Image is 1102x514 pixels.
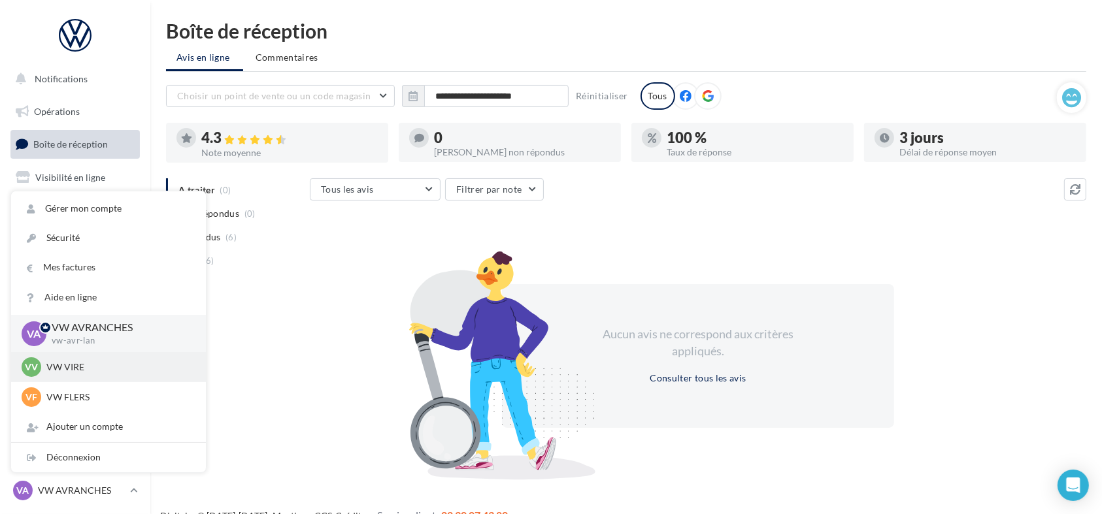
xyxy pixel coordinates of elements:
div: Ajouter un compte [11,412,206,442]
a: Boîte de réception [8,130,142,158]
a: Opérations [8,98,142,125]
a: Campagnes [8,197,142,224]
span: Tous les avis [321,184,374,195]
a: Campagnes DataOnDemand [8,370,142,408]
div: Aucun avis ne correspond aux critères appliqués. [586,326,810,359]
div: [PERSON_NAME] non répondus [434,148,610,157]
span: Opérations [34,106,80,117]
a: Contacts [8,229,142,256]
span: Choisir un point de vente ou un code magasin [177,90,371,101]
a: Mes factures [11,253,206,282]
span: Visibilité en ligne [35,172,105,183]
span: (6) [225,232,237,242]
div: Délai de réponse moyen [899,148,1076,157]
p: VW AVRANCHES [38,484,125,497]
div: Déconnexion [11,443,206,472]
a: Sécurité [11,223,206,253]
a: Médiathèque [8,261,142,289]
button: Réinitialiser [571,88,633,104]
a: PLV et print personnalisable [8,326,142,364]
span: VV [25,361,38,374]
button: Tous les avis [310,178,441,201]
p: VW AVRANCHES [52,320,185,335]
div: 4.3 [201,131,378,146]
div: 3 jours [899,131,1076,145]
div: 0 [434,131,610,145]
a: Visibilité en ligne [8,164,142,191]
span: VF [25,391,37,404]
div: 100 % [667,131,843,145]
p: vw-avr-lan [52,335,185,347]
button: Filtrer par note [445,178,544,201]
span: VA [27,326,41,341]
div: Open Intercom Messenger [1058,470,1089,501]
span: Boîte de réception [33,138,108,150]
p: VW VIRE [46,361,190,374]
button: Notifications [8,65,137,93]
span: Commentaires [256,51,318,64]
a: Calendrier [8,294,142,321]
div: Note moyenne [201,148,378,157]
div: Boîte de réception [166,21,1086,40]
span: (0) [244,208,256,219]
span: (6) [203,255,214,266]
div: Taux de réponse [667,148,843,157]
button: Choisir un point de vente ou un code magasin [166,85,395,107]
div: Tous [641,82,675,110]
p: VW FLERS [46,391,190,404]
a: Gérer mon compte [11,194,206,223]
span: VA [17,484,29,497]
span: Notifications [35,73,88,84]
button: Consulter tous les avis [644,370,751,386]
span: Non répondus [178,207,239,220]
a: VA VW AVRANCHES [10,478,140,503]
a: Aide en ligne [11,283,206,312]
